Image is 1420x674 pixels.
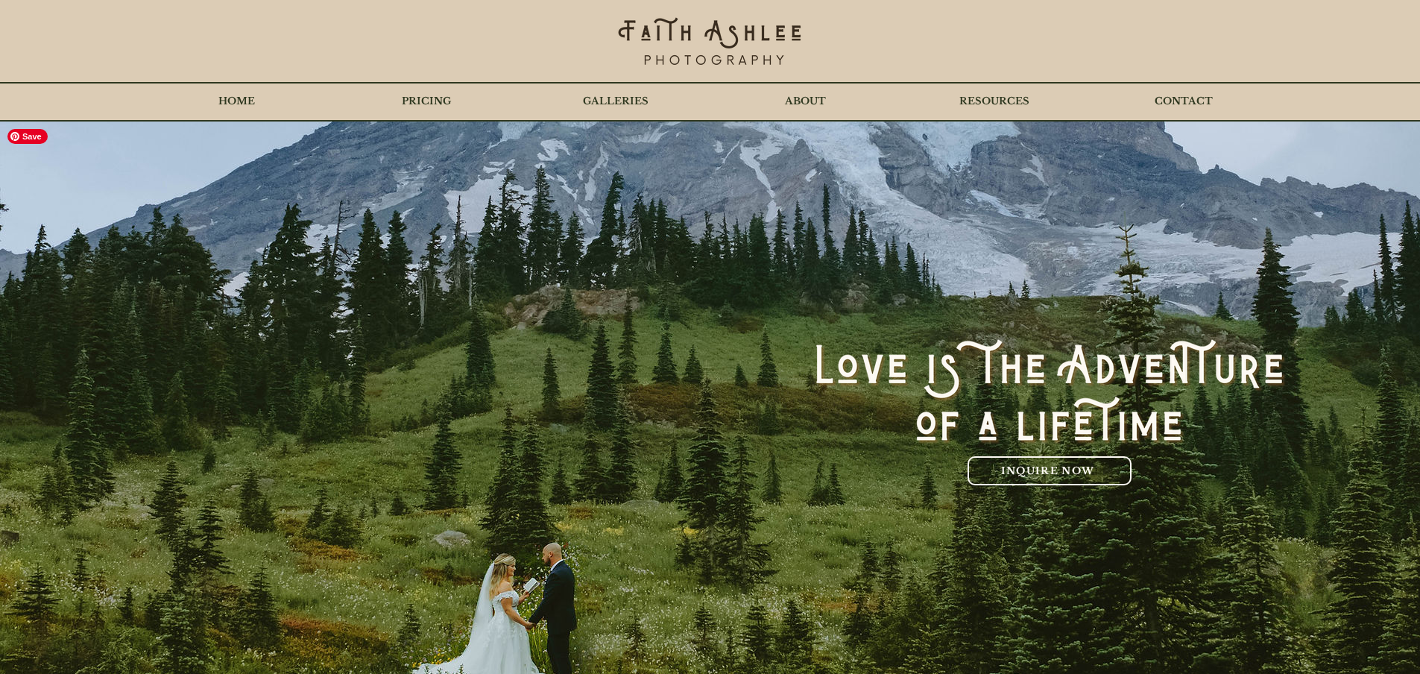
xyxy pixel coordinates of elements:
[952,83,1037,120] p: RESOURCES
[616,15,803,71] img: Faith's Logo Black_edited_edited.png
[521,83,710,120] a: GALLERIES
[1089,83,1278,120] a: CONTACT
[142,83,1278,120] nav: Site
[332,83,521,120] div: PRICING
[142,83,332,120] a: HOME
[968,456,1132,485] a: INQUIRE NOW
[710,83,900,120] a: ABOUT
[394,83,458,120] p: PRICING
[211,83,262,120] p: HOME
[1001,464,1094,477] span: INQUIRE NOW
[37,4,45,15] iframe: Embedded Content
[575,83,656,120] p: GALLERIES
[900,83,1089,120] a: RESOURCES
[7,129,48,144] span: Save
[784,337,1314,456] img: Faith-Ashlee-Photography-Love-is-the-adventure-of-a-lifetime_edited.png
[777,83,833,120] p: ABOUT
[1147,83,1220,120] p: CONTACT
